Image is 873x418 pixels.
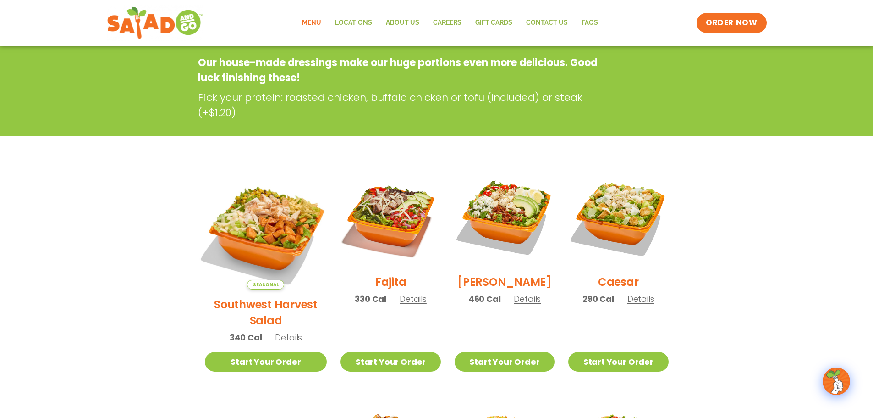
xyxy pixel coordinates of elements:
img: Product photo for Fajita Salad [340,167,440,267]
a: Locations [328,12,379,33]
a: Start Your Order [340,352,440,372]
h2: Southwest Harvest Salad [205,296,327,329]
p: Pick your protein: roasted chicken, buffalo chicken or tofu (included) or steak (+$1.20) [198,90,606,120]
a: Careers [426,12,468,33]
a: Contact Us [519,12,575,33]
span: 330 Cal [355,293,386,305]
h2: Caesar [598,274,639,290]
img: new-SAG-logo-768×292 [107,5,203,41]
img: Product photo for Southwest Harvest Salad [194,156,337,300]
a: FAQs [575,12,605,33]
a: Start Your Order [455,352,555,372]
span: 460 Cal [468,293,501,305]
img: Product photo for Caesar Salad [568,167,668,267]
span: Details [400,293,427,305]
span: Details [514,293,541,305]
img: Product photo for Cobb Salad [455,167,555,267]
nav: Menu [295,12,605,33]
a: GIFT CARDS [468,12,519,33]
a: Menu [295,12,328,33]
span: Details [275,332,302,343]
a: Start Your Order [205,352,327,372]
h2: [PERSON_NAME] [457,274,552,290]
span: 340 Cal [230,331,262,344]
a: About Us [379,12,426,33]
h2: Fajita [375,274,406,290]
span: 290 Cal [582,293,614,305]
span: Details [627,293,654,305]
span: Seasonal [247,280,284,290]
img: wpChatIcon [824,368,849,394]
a: Start Your Order [568,352,668,372]
span: ORDER NOW [706,17,757,28]
a: ORDER NOW [697,13,766,33]
p: Our house-made dressings make our huge portions even more delicious. Good luck finishing these! [198,55,602,85]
